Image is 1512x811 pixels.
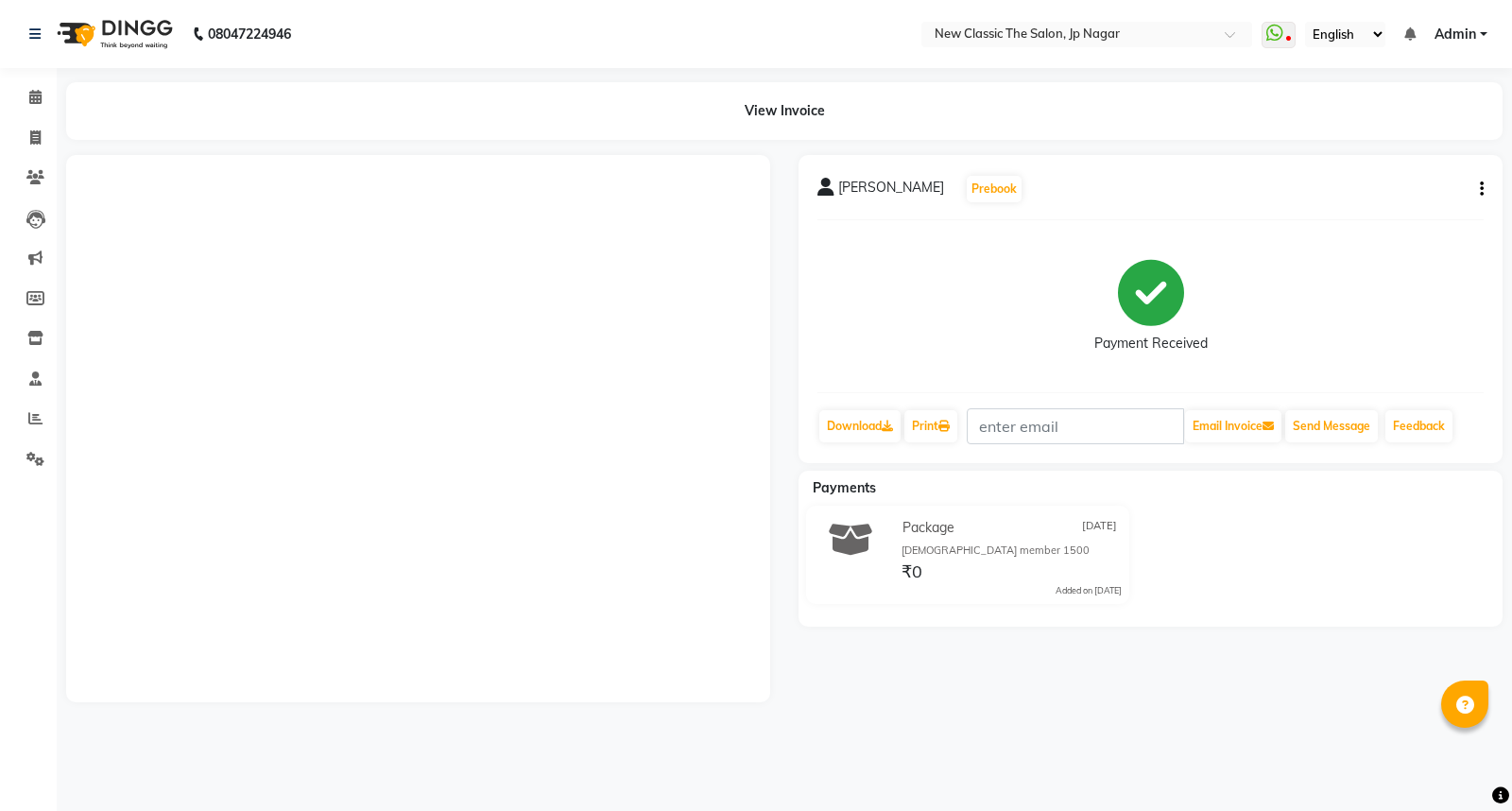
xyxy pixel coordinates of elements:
div: [DEMOGRAPHIC_DATA] member 1500 [902,543,1122,559]
span: Package [902,518,954,538]
input: enter email [967,408,1184,444]
div: Added on [DATE] [1056,584,1122,597]
a: Print [904,410,957,442]
div: View Invoice [66,82,1503,140]
button: Prebook [967,176,1022,202]
span: ₹0 [902,561,922,587]
a: Feedback [1385,410,1452,442]
button: Email Invoice [1185,410,1281,442]
img: logo [48,8,178,60]
span: Admin [1435,25,1476,44]
b: 08047224946 [208,8,291,60]
span: [DATE] [1082,518,1117,538]
iframe: chat widget [1433,735,1493,792]
button: Send Message [1285,410,1378,442]
a: Download [819,410,901,442]
span: [PERSON_NAME] [838,178,944,204]
div: Payment Received [1094,334,1208,354]
span: Payments [813,479,876,496]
